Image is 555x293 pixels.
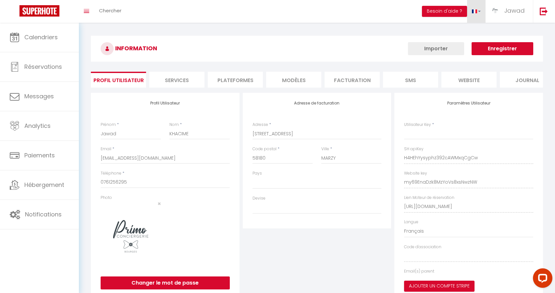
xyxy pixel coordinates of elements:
label: Devise [253,195,265,201]
label: Prénom [101,122,116,128]
span: Calendriers [24,33,58,41]
label: Code d'association [404,244,441,250]
label: Email [101,146,111,152]
button: Enregistrer [472,42,533,55]
span: Analytics [24,122,51,130]
h4: Profil Utilisateur [101,101,230,105]
li: Plateformes [208,72,263,88]
label: Adresse [253,122,268,128]
span: Hébergement [24,181,64,189]
span: Notifications [25,210,62,218]
span: Réservations [24,63,62,71]
li: MODÈLES [266,72,321,88]
iframe: LiveChat chat widget [528,266,555,293]
button: Ajouter un compte Stripe [404,281,475,292]
span: Chercher [99,7,121,14]
img: Super Booking [19,5,59,17]
li: Services [149,72,204,88]
li: Profil Utilisateur [91,72,146,88]
label: Photo [101,195,112,201]
img: ... [490,6,500,16]
span: Messages [24,92,54,100]
label: Ville [321,146,329,152]
h3: INFORMATION [91,36,543,62]
li: Facturation [325,72,380,88]
label: SH apiKey [404,146,424,152]
label: Code postal [253,146,277,152]
label: Email(s) parent [404,268,434,275]
label: Lien Moteur de réservation [404,195,454,201]
li: website [441,72,497,88]
button: Besoin d'aide ? [422,6,467,17]
img: 1722937345655.png [101,207,161,267]
span: Paiements [24,151,55,159]
label: Nom [169,122,179,128]
label: Téléphone [101,170,121,177]
li: SMS [383,72,438,88]
label: Langue [404,219,418,225]
label: Utilisateur Key [404,122,431,128]
h4: Paramètres Utilisateur [404,101,533,105]
span: × [157,200,161,208]
button: Importer [408,42,464,55]
label: Pays [253,170,262,177]
span: Jawad [504,6,525,15]
h4: Adresse de facturation [253,101,382,105]
button: Changer le mot de passe [101,276,230,289]
button: Close [157,201,161,207]
img: logout [540,7,548,15]
label: Website key [404,170,427,177]
li: Journal [500,72,555,88]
